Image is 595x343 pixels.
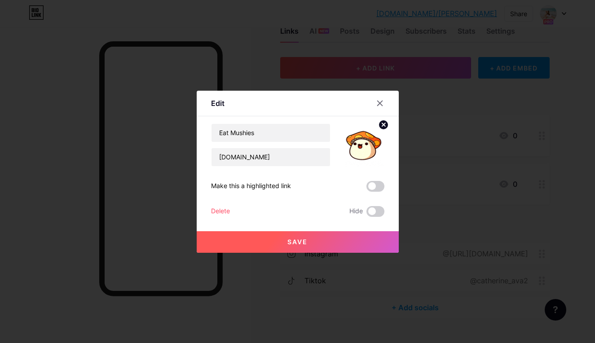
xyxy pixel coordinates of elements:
span: Hide [349,206,363,217]
button: Save [197,231,399,253]
div: Delete [211,206,230,217]
div: Edit [211,98,225,109]
div: Make this a highlighted link [211,181,291,192]
span: Save [287,238,308,246]
input: Title [212,124,330,142]
input: URL [212,148,330,166]
img: link_thumbnail [341,123,384,167]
